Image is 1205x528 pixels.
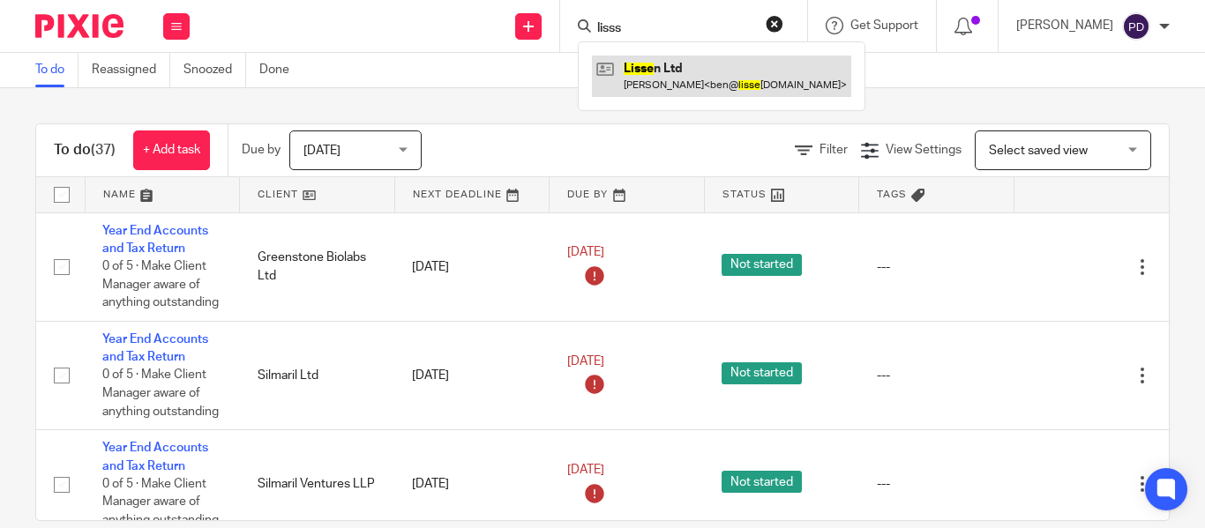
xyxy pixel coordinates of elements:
span: [DATE] [303,145,341,157]
p: [PERSON_NAME] [1016,17,1113,34]
span: Get Support [850,19,918,32]
p: Due by [242,141,281,159]
span: 0 of 5 · Make Client Manager aware of anything outstanding [102,369,219,418]
div: --- [877,367,997,384]
a: + Add task [133,130,210,170]
h1: To do [54,141,116,160]
input: Search [595,21,754,37]
span: Tags [877,190,907,199]
a: Year End Accounts and Tax Return [102,333,208,363]
td: Greenstone Biolabs Ltd [240,212,395,321]
a: Done [259,53,303,87]
a: Snoozed [183,53,246,87]
div: --- [877,258,997,276]
a: To do [35,53,79,87]
img: Pixie [35,14,123,38]
div: --- [877,475,997,493]
span: (37) [91,143,116,157]
td: Silmaril Ltd [240,321,395,429]
span: [DATE] [567,247,604,259]
img: svg%3E [1122,12,1150,41]
span: Not started [722,254,802,276]
button: Clear [766,15,783,33]
a: Year End Accounts and Tax Return [102,442,208,472]
span: [DATE] [567,355,604,368]
td: [DATE] [394,212,550,321]
span: 0 of 5 · Make Client Manager aware of anything outstanding [102,478,219,526]
a: Reassigned [92,53,170,87]
span: 0 of 5 · Make Client Manager aware of anything outstanding [102,260,219,309]
span: Not started [722,471,802,493]
span: Not started [722,362,802,384]
span: Filter [820,144,848,156]
span: Select saved view [989,145,1088,157]
span: [DATE] [567,464,604,476]
span: View Settings [886,144,962,156]
a: Year End Accounts and Tax Return [102,225,208,255]
td: [DATE] [394,321,550,429]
